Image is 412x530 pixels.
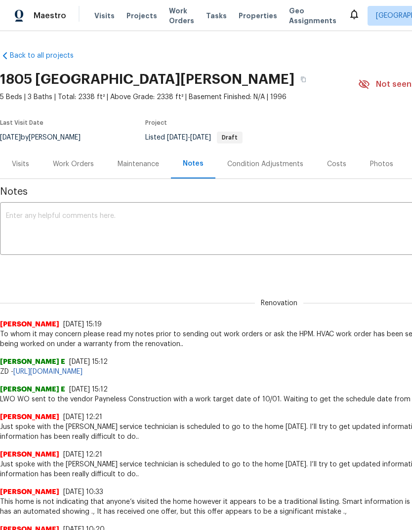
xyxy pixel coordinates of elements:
span: Visits [94,11,115,21]
span: Geo Assignments [289,6,336,26]
span: [DATE] [167,134,188,141]
span: Draft [218,135,242,141]
div: Notes [183,159,204,169]
span: Work Orders [169,6,194,26]
span: [DATE] 12:21 [63,414,102,421]
span: Projects [126,11,157,21]
button: Copy Address [294,71,312,88]
span: [DATE] 15:12 [69,386,108,393]
div: Work Orders [53,159,94,169]
span: Project [145,120,167,126]
span: [DATE] 12:21 [63,451,102,458]
div: Visits [12,159,29,169]
div: Costs [327,159,346,169]
span: [DATE] [190,134,211,141]
span: Renovation [255,298,303,308]
div: Maintenance [118,159,159,169]
span: [DATE] 15:19 [63,321,102,328]
span: Listed [145,134,243,141]
span: Maestro [34,11,66,21]
span: [DATE] 10:33 [63,489,103,495]
span: [DATE] 15:12 [69,358,108,365]
span: Properties [239,11,277,21]
span: Tasks [206,12,227,19]
div: Condition Adjustments [227,159,303,169]
div: Photos [370,159,393,169]
span: - [167,134,211,141]
a: [URL][DOMAIN_NAME] [13,368,82,375]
